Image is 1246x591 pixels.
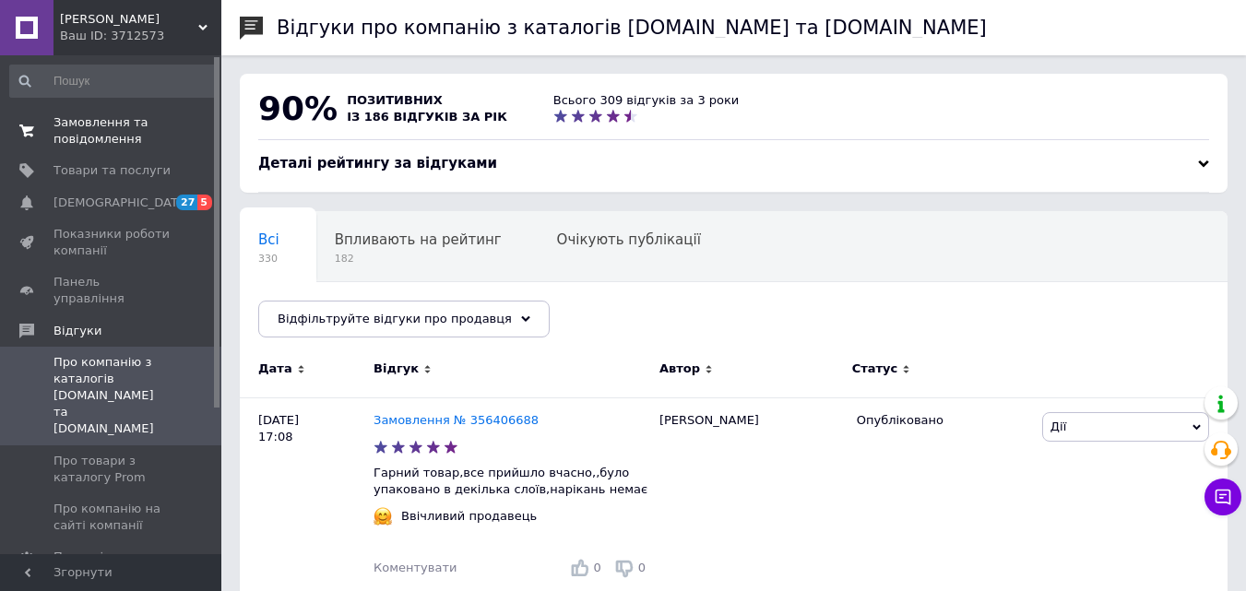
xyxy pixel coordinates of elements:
[60,11,198,28] span: Eliot
[374,560,457,576] div: Коментувати
[347,93,443,107] span: позитивних
[659,361,700,377] span: Автор
[53,274,171,307] span: Панель управління
[553,92,740,109] div: Всього 309 відгуків за 3 роки
[258,361,292,377] span: Дата
[258,154,1209,173] div: Деталі рейтингу за відгуками
[593,561,600,574] span: 0
[258,89,338,127] span: 90%
[197,195,212,210] span: 5
[852,361,898,377] span: Статус
[53,549,103,565] span: Покупці
[557,231,701,248] span: Очікують публікації
[278,312,512,325] span: Відфільтруйте відгуки про продавця
[374,361,419,377] span: Відгук
[53,501,171,534] span: Про компанію на сайті компанії
[53,162,171,179] span: Товари та послуги
[374,465,650,498] p: Гарний товар,все прийшло вчасно,,було упаковано в декілька слоїв,нарікань немає
[258,301,445,318] span: Опубліковані без комен...
[1204,479,1241,515] button: Чат з покупцем
[335,231,502,248] span: Впливають на рейтинг
[258,252,279,266] span: 330
[857,412,1028,429] div: Опубліковано
[347,110,507,124] span: із 186 відгуків за рік
[53,114,171,148] span: Замовлення та повідомлення
[53,226,171,259] span: Показники роботи компанії
[53,323,101,339] span: Відгуки
[638,561,646,574] span: 0
[335,252,502,266] span: 182
[9,65,218,98] input: Пошук
[60,28,221,44] div: Ваш ID: 3712573
[240,282,482,352] div: Опубліковані без коментаря
[53,195,190,211] span: [DEMOGRAPHIC_DATA]
[397,508,541,525] div: Ввічливий продавець
[176,195,197,210] span: 27
[277,17,987,39] h1: Відгуки про компанію з каталогів [DOMAIN_NAME] та [DOMAIN_NAME]
[374,507,392,526] img: :hugging_face:
[53,354,171,438] span: Про компанію з каталогів [DOMAIN_NAME] та [DOMAIN_NAME]
[374,561,457,574] span: Коментувати
[1050,420,1066,433] span: Дії
[374,413,539,427] a: Замовлення № 356406688
[258,155,497,171] span: Деталі рейтингу за відгуками
[258,231,279,248] span: Всі
[53,453,171,486] span: Про товари з каталогу Prom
